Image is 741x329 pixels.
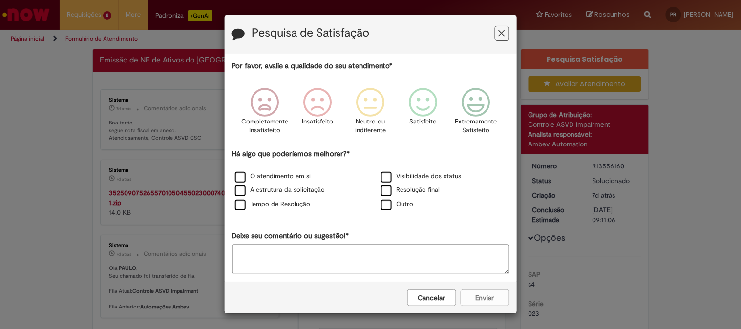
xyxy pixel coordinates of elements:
div: Insatisfeito [293,81,342,147]
label: Outro [381,200,414,209]
label: Resolução final [381,185,440,195]
label: Tempo de Resolução [235,200,311,209]
p: Extremamente Satisfeito [455,117,497,135]
p: Neutro ou indiferente [353,117,388,135]
div: Completamente Insatisfeito [240,81,290,147]
div: Neutro ou indiferente [345,81,395,147]
p: Insatisfeito [302,117,333,126]
div: Extremamente Satisfeito [451,81,501,147]
label: Pesquisa de Satisfação [252,27,370,40]
label: O atendimento em si [235,172,311,181]
p: Satisfeito [410,117,437,126]
label: Por favor, avalie a qualidade do seu atendimento* [232,61,393,71]
label: Deixe seu comentário ou sugestão!* [232,231,349,241]
label: Visibilidade dos status [381,172,462,181]
label: A estrutura da solicitação [235,185,325,195]
div: Há algo que poderíamos melhorar?* [232,149,509,212]
p: Completamente Insatisfeito [241,117,288,135]
button: Cancelar [407,289,456,306]
div: Satisfeito [399,81,448,147]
